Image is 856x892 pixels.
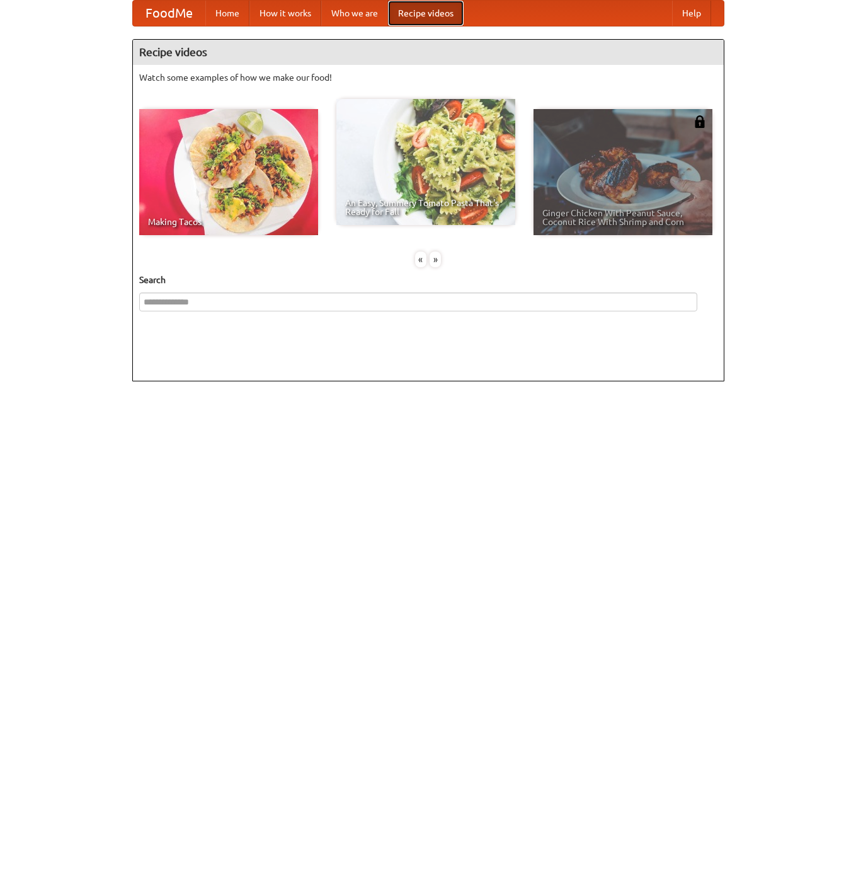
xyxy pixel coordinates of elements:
img: 483408.png [693,115,706,128]
p: Watch some examples of how we make our food! [139,71,717,84]
a: An Easy, Summery Tomato Pasta That's Ready for Fall [336,99,515,225]
a: Making Tacos [139,109,318,235]
a: Help [672,1,711,26]
span: Making Tacos [148,217,309,226]
div: » [430,252,441,267]
a: Recipe videos [388,1,464,26]
a: How it works [249,1,321,26]
div: « [415,252,426,267]
a: Who we are [321,1,388,26]
a: FoodMe [133,1,205,26]
a: Home [205,1,249,26]
h4: Recipe videos [133,40,724,65]
span: An Easy, Summery Tomato Pasta That's Ready for Fall [345,199,506,216]
h5: Search [139,274,717,286]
